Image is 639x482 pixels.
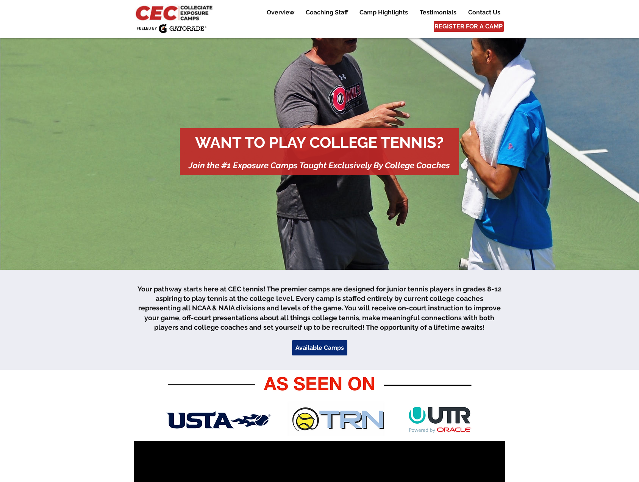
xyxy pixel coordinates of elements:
p: Coaching Staff [302,8,352,17]
p: Testimonials [416,8,460,17]
nav: Site [255,8,506,17]
a: Camp Highlights [354,8,414,17]
a: Overview [261,8,300,17]
p: Contact Us [464,8,504,17]
a: Contact Us [462,8,506,17]
span: Your pathway starts here at CEC tennis! The premier camps are designed for junior tennis players ... [137,285,502,331]
a: Available Camps [292,340,347,355]
a: REGISTER FOR A CAMP [434,21,504,32]
p: Camp Highlights [356,8,412,17]
p: Overview [263,8,298,17]
span: WANT TO PLAY COLLEGE TENNIS? [195,133,444,151]
span: Available Camps [295,344,344,352]
img: CEC Logo Primary_edited.jpg [134,4,216,21]
a: Coaching Staff [300,8,353,17]
a: Testimonials [414,8,462,17]
span: REGISTER FOR A CAMP [434,22,503,31]
span: Join the #1 Exposure Camps Taught Exclusively By College Coaches [189,160,450,170]
img: As Seen On CEC .png [165,373,474,436]
img: Fueled by Gatorade.png [136,24,206,33]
